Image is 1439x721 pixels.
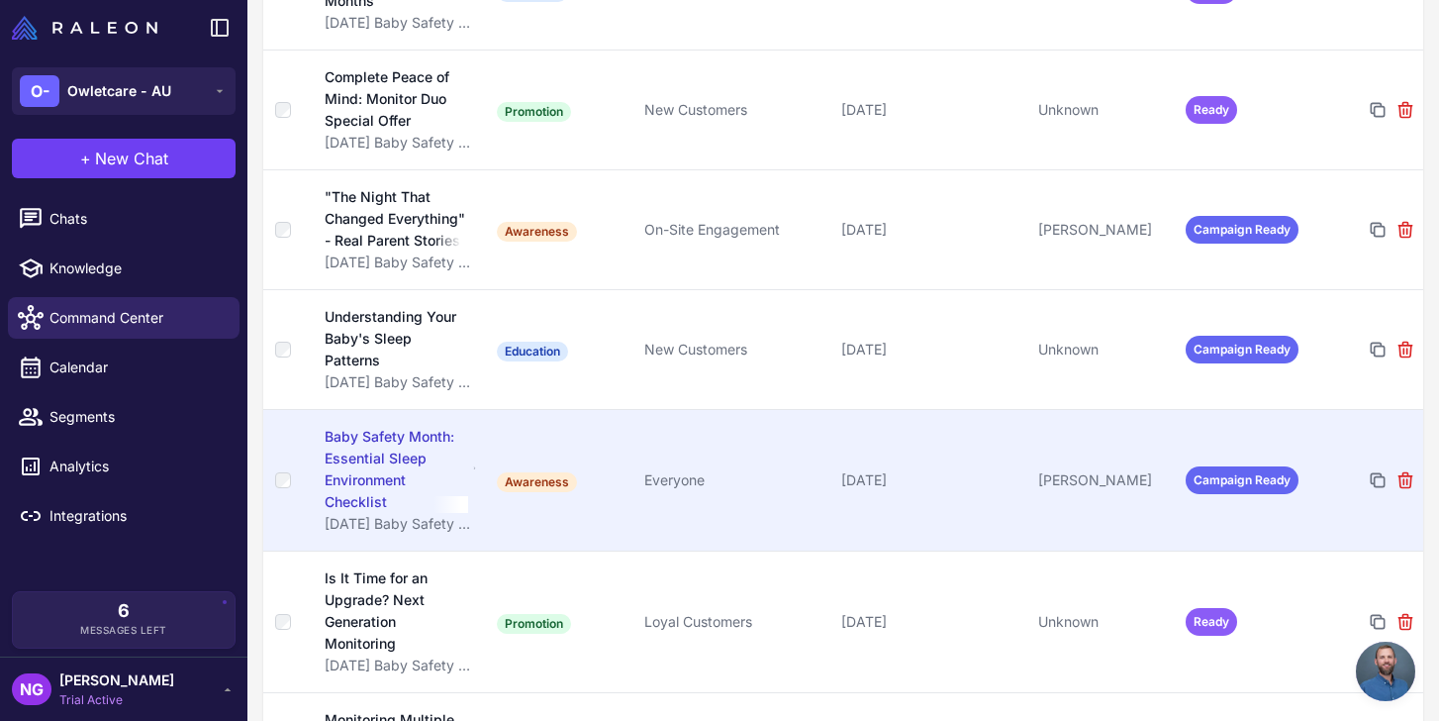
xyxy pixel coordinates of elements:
div: NG [12,673,51,705]
div: [DATE] [841,99,1022,121]
a: Open chat [1356,642,1415,701]
a: Chats [8,198,240,240]
a: Segments [8,396,240,438]
a: Knowledge [8,248,240,289]
div: [DATE] Baby Safety & Peace of Mind Email Campaign [325,132,478,154]
span: 6 [118,602,130,620]
div: "The Night That Changed Everything" - Real Parent Stories [325,186,468,252]
span: + [80,147,91,170]
div: Unknown [1038,339,1170,360]
div: Unknown [1038,99,1170,121]
span: Trial Active [59,691,174,709]
div: [DATE] [841,611,1022,633]
span: Ready [1186,96,1237,124]
div: [DATE] [841,469,1022,491]
div: [DATE] Baby Safety & Peace of Mind Email Campaign [325,252,478,273]
span: Chats [49,208,224,230]
span: Education [497,342,568,361]
span: Integrations [49,505,224,527]
span: Segments [49,406,224,428]
a: Calendar [8,347,240,388]
div: Understanding Your Baby's Sleep Patterns [325,306,466,371]
div: Everyone [644,469,825,491]
span: Analytics [49,456,224,477]
span: Campaign Ready [1186,336,1298,363]
div: [PERSON_NAME] [1038,219,1170,241]
div: [PERSON_NAME] [1038,469,1170,491]
div: [DATE] Baby Safety & Peace of Mind Email Campaign [325,513,478,535]
div: On-Site Engagement [644,219,825,241]
button: O-Owletcare - AU [12,67,236,115]
a: Analytics [8,446,240,487]
div: Is It Time for an Upgrade? Next Generation Monitoring [325,567,467,655]
a: Command Center [8,297,240,339]
span: Awareness [497,222,577,242]
div: Baby Safety Month: Essential Sleep Environment Checklist [325,426,468,513]
span: Campaign Ready [1186,466,1298,494]
div: [DATE] Baby Safety & Peace of Mind Email Campaign [325,12,478,34]
span: Promotion [497,614,571,634]
span: Knowledge [49,257,224,279]
div: Unknown [1038,611,1170,633]
span: Ready [1186,608,1237,636]
span: Awareness [497,472,577,492]
div: Complete Peace of Mind: Monitor Duo Special Offer [325,66,467,132]
div: New Customers [644,99,825,121]
div: [DATE] [841,219,1022,241]
img: Raleon Logo [12,16,157,40]
span: New Chat [95,147,168,170]
button: +New Chat [12,139,236,178]
a: Integrations [8,495,240,537]
div: New Customers [644,339,825,360]
span: Promotion [497,102,571,122]
span: [PERSON_NAME] [59,669,174,691]
span: Command Center [49,307,224,329]
span: Campaign Ready [1186,216,1298,244]
div: [DATE] Baby Safety & Peace of Mind Email Campaign [325,655,478,676]
span: Messages Left [80,623,167,638]
div: [DATE] [841,339,1022,360]
div: O- [20,75,59,107]
span: Calendar [49,357,224,378]
span: Owletcare - AU [67,80,171,102]
div: [DATE] Baby Safety & Peace of Mind Email Campaign [325,371,478,393]
div: Loyal Customers [644,611,825,633]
